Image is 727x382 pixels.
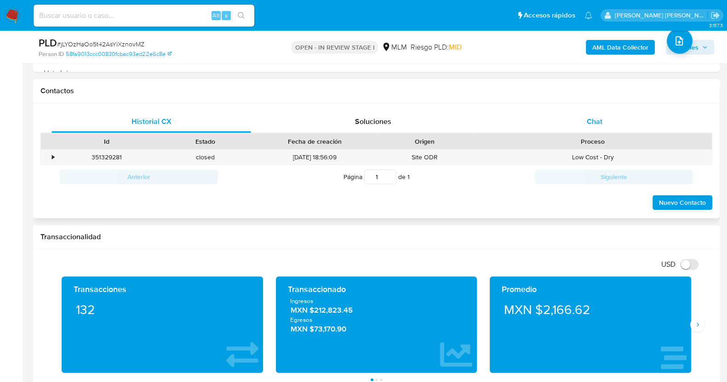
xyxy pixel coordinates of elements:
[225,11,228,20] span: s
[57,39,144,49] span: # jLYOzHaOo5t42AsYiXznovMZ
[63,137,149,146] div: Id
[584,11,592,19] a: Notificaciones
[232,9,251,22] button: search-icon
[355,116,391,127] span: Soluciones
[212,11,220,20] span: Alt
[162,137,248,146] div: Estado
[60,169,218,184] button: Anterior
[34,10,254,22] input: Buscar usuario o caso...
[524,11,575,20] span: Accesos rápidos
[343,169,410,184] span: Página de
[667,28,693,54] button: upload-file
[481,137,705,146] div: Proceso
[40,86,712,95] h1: Contactos
[40,232,712,242] h1: Transaccionalidad
[375,150,474,165] div: Site ODR
[410,42,461,52] span: Riesgo PLD:
[382,137,468,146] div: Origen
[39,50,64,58] b: Person ID
[448,42,461,52] span: MID
[255,150,375,165] div: [DATE] 18:56:09
[592,40,648,55] b: AML Data Collector
[653,195,712,210] button: Nuevo Contacto
[710,11,720,20] a: Salir
[407,172,410,181] span: 1
[66,50,172,58] a: 58fa9013ccc00830fcbac93ed22e6c8e
[587,116,602,127] span: Chat
[615,11,708,20] p: baltazar.cabreradupeyron@mercadolibre.com.mx
[474,150,712,165] div: Low Cost - Dry
[709,22,722,29] span: 3.157.3
[57,150,156,165] div: 351329281
[132,116,172,127] span: Historial CX
[666,40,714,55] button: Acciones
[535,169,693,184] button: Siguiente
[261,137,369,146] div: Fecha de creación
[39,35,57,50] b: PLD
[52,153,54,162] div: •
[291,41,378,54] p: OPEN - IN REVIEW STAGE I
[156,150,255,165] div: closed
[382,42,406,52] div: MLM
[659,196,706,209] span: Nuevo Contacto
[586,40,655,55] button: AML Data Collector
